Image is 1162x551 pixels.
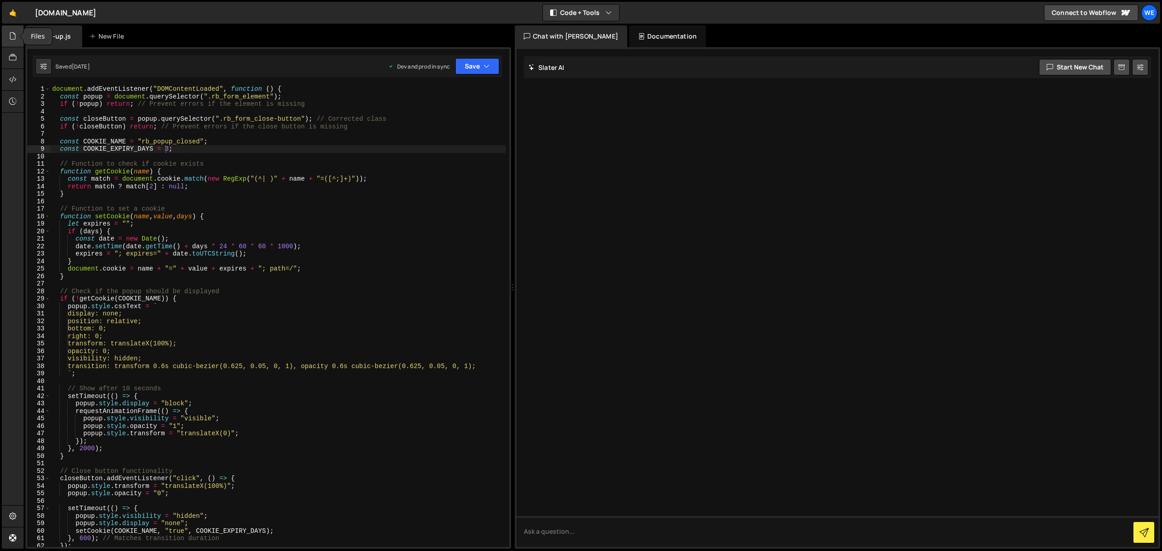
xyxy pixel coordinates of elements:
[27,243,50,251] div: 22
[27,235,50,243] div: 21
[27,303,50,310] div: 30
[27,258,50,266] div: 24
[27,318,50,325] div: 32
[89,32,128,41] div: New File
[27,175,50,183] div: 13
[27,520,50,527] div: 59
[27,467,50,475] div: 52
[27,220,50,228] div: 19
[455,58,499,74] button: Save
[35,7,96,18] div: [DOMAIN_NAME]
[2,2,24,24] a: 🤙
[27,138,50,146] div: 8
[27,527,50,535] div: 60
[27,198,50,206] div: 16
[27,400,50,408] div: 43
[27,280,50,288] div: 27
[27,310,50,318] div: 31
[27,370,50,378] div: 39
[27,295,50,303] div: 29
[27,355,50,363] div: 37
[27,130,50,138] div: 7
[27,85,50,93] div: 1
[543,5,619,21] button: Code + Tools
[27,348,50,355] div: 36
[1141,5,1157,21] a: We
[24,28,52,45] div: Files
[27,363,50,370] div: 38
[1044,5,1138,21] a: Connect to Webflow
[27,115,50,123] div: 5
[27,145,50,153] div: 9
[27,460,50,467] div: 51
[27,445,50,453] div: 49
[629,25,706,47] div: Documentation
[27,325,50,333] div: 33
[27,408,50,415] div: 44
[27,512,50,520] div: 58
[27,108,50,116] div: 4
[27,438,50,445] div: 48
[27,288,50,295] div: 28
[40,32,71,41] div: Pop-up.js
[27,205,50,213] div: 17
[27,415,50,423] div: 45
[27,273,50,280] div: 26
[27,505,50,512] div: 57
[388,63,450,70] div: Dev and prod in sync
[27,160,50,168] div: 11
[27,482,50,490] div: 54
[27,168,50,176] div: 12
[27,430,50,438] div: 47
[528,63,565,72] h2: Slater AI
[27,475,50,482] div: 53
[27,265,50,273] div: 25
[27,333,50,340] div: 34
[27,535,50,542] div: 61
[27,250,50,258] div: 23
[515,25,627,47] div: Chat with [PERSON_NAME]
[55,63,90,70] div: Saved
[27,228,50,236] div: 20
[72,63,90,70] div: [DATE]
[27,378,50,385] div: 40
[27,340,50,348] div: 35
[27,100,50,108] div: 3
[27,453,50,460] div: 50
[27,497,50,505] div: 56
[27,153,50,161] div: 10
[1039,59,1111,75] button: Start new chat
[27,393,50,400] div: 42
[27,183,50,191] div: 14
[27,190,50,198] div: 15
[27,542,50,550] div: 62
[27,213,50,221] div: 18
[27,385,50,393] div: 41
[27,123,50,131] div: 6
[27,93,50,101] div: 2
[27,423,50,430] div: 46
[27,490,50,497] div: 55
